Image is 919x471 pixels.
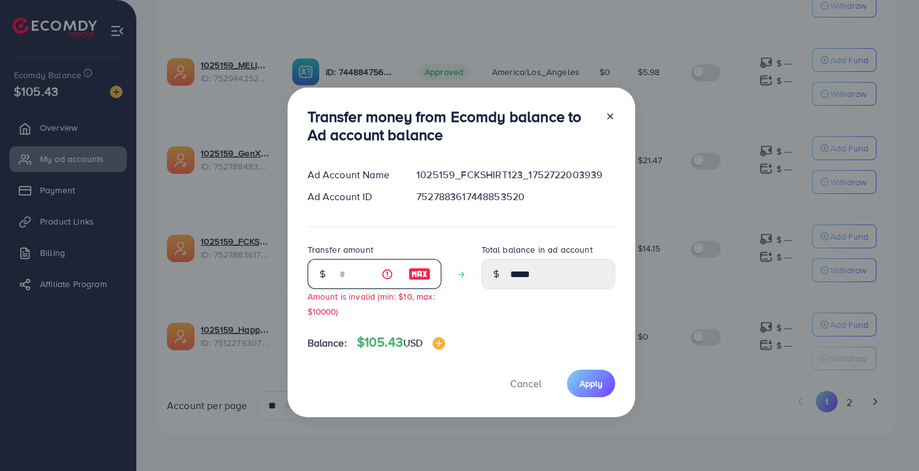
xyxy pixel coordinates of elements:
[298,190,407,204] div: Ad Account ID
[308,290,435,317] small: Amount is invalid (min: $10, max: $10000)
[357,335,446,350] h4: $105.43
[308,336,347,350] span: Balance:
[510,377,541,390] span: Cancel
[308,108,595,144] h3: Transfer money from Ecomdy balance to Ad account balance
[308,243,373,256] label: Transfer amount
[567,370,615,397] button: Apply
[866,415,910,462] iframe: Chat
[580,377,603,390] span: Apply
[403,336,423,350] span: USD
[406,168,625,182] div: 1025159_FCKSHIRT123_1752722003939
[495,370,557,397] button: Cancel
[408,266,431,281] img: image
[406,190,625,204] div: 7527883617448853520
[433,337,445,350] img: image
[481,243,593,256] label: Total balance in ad account
[298,168,407,182] div: Ad Account Name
